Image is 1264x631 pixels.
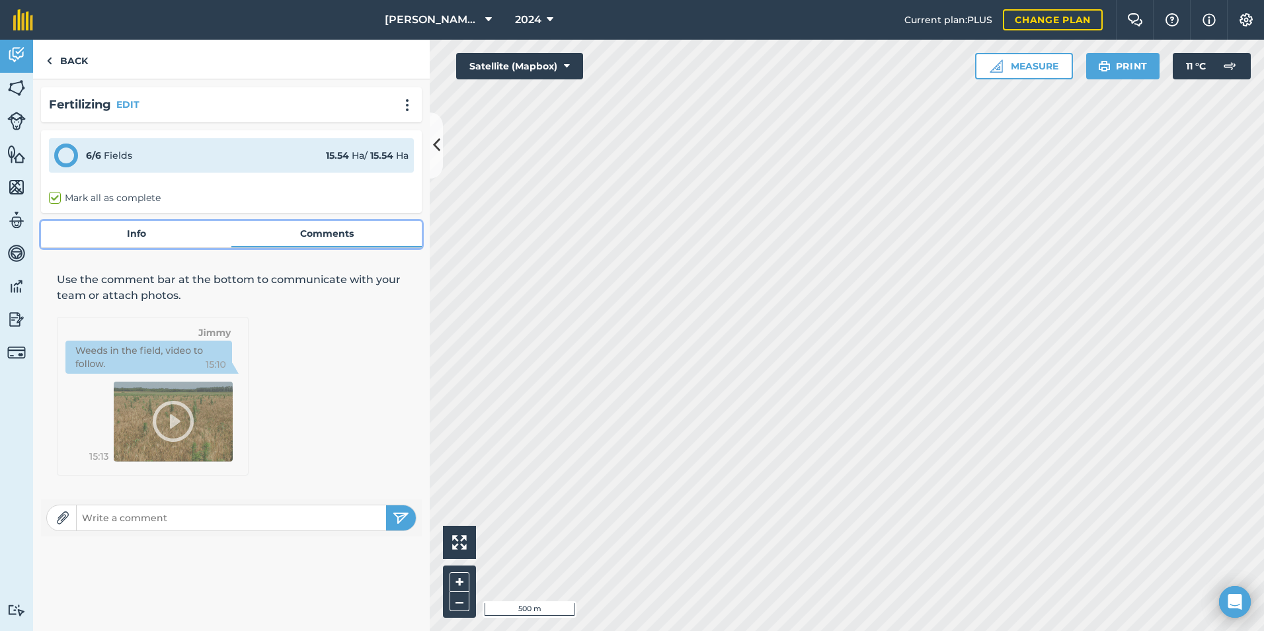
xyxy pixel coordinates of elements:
img: svg+xml;base64,PHN2ZyB4bWxucz0iaHR0cDovL3d3dy53My5vcmcvMjAwMC9zdmciIHdpZHRoPSIyNSIgaGVpZ2h0PSIyNC... [393,510,409,526]
img: svg+xml;base64,PHN2ZyB4bWxucz0iaHR0cDovL3d3dy53My5vcmcvMjAwMC9zdmciIHdpZHRoPSI1NiIgaGVpZ2h0PSI2MC... [7,144,26,164]
img: svg+xml;base64,PHN2ZyB4bWxucz0iaHR0cDovL3d3dy53My5vcmcvMjAwMC9zdmciIHdpZHRoPSI1NiIgaGVpZ2h0PSI2MC... [7,78,26,98]
div: Fields [86,148,132,163]
h2: Fertilizing [49,95,111,114]
input: Write a comment [77,509,386,527]
button: 11 °C [1173,53,1251,79]
div: Ha / Ha [326,148,409,163]
a: Change plan [1003,9,1103,30]
img: fieldmargin Logo [13,9,33,30]
img: svg+xml;base64,PD94bWwgdmVyc2lvbj0iMS4wIiBlbmNvZGluZz0idXRmLTgiPz4KPCEtLSBHZW5lcmF0b3I6IEFkb2JlIE... [7,45,26,65]
strong: 15.54 [326,149,349,161]
img: svg+xml;base64,PHN2ZyB4bWxucz0iaHR0cDovL3d3dy53My5vcmcvMjAwMC9zdmciIHdpZHRoPSIxOSIgaGVpZ2h0PSIyNC... [1098,58,1111,74]
img: svg+xml;base64,PHN2ZyB4bWxucz0iaHR0cDovL3d3dy53My5vcmcvMjAwMC9zdmciIHdpZHRoPSI1NiIgaGVpZ2h0PSI2MC... [7,177,26,197]
a: Comments [231,221,422,246]
img: svg+xml;base64,PD94bWwgdmVyc2lvbj0iMS4wIiBlbmNvZGluZz0idXRmLTgiPz4KPCEtLSBHZW5lcmF0b3I6IEFkb2JlIE... [7,243,26,263]
div: Open Intercom Messenger [1219,586,1251,618]
strong: 15.54 [370,149,393,161]
button: Measure [975,53,1073,79]
label: Mark all as complete [49,191,161,205]
strong: 6 / 6 [86,149,101,161]
img: svg+xml;base64,PHN2ZyB4bWxucz0iaHR0cDovL3d3dy53My5vcmcvMjAwMC9zdmciIHdpZHRoPSIyMCIgaGVpZ2h0PSIyNC... [399,99,415,112]
img: svg+xml;base64,PD94bWwgdmVyc2lvbj0iMS4wIiBlbmNvZGluZz0idXRmLTgiPz4KPCEtLSBHZW5lcmF0b3I6IEFkb2JlIE... [7,310,26,329]
img: Ruler icon [990,60,1003,73]
span: 2024 [515,12,541,28]
img: svg+xml;base64,PHN2ZyB4bWxucz0iaHR0cDovL3d3dy53My5vcmcvMjAwMC9zdmciIHdpZHRoPSIxNyIgaGVpZ2h0PSIxNy... [1203,12,1216,28]
img: A cog icon [1238,13,1254,26]
a: Info [41,221,231,246]
img: svg+xml;base64,PD94bWwgdmVyc2lvbj0iMS4wIiBlbmNvZGluZz0idXRmLTgiPz4KPCEtLSBHZW5lcmF0b3I6IEFkb2JlIE... [7,276,26,296]
p: Use the comment bar at the bottom to communicate with your team or attach photos. [57,272,406,304]
span: Current plan : PLUS [904,13,992,27]
img: svg+xml;base64,PD94bWwgdmVyc2lvbj0iMS4wIiBlbmNvZGluZz0idXRmLTgiPz4KPCEtLSBHZW5lcmF0b3I6IEFkb2JlIE... [7,604,26,616]
span: [PERSON_NAME][GEOGRAPHIC_DATA] [385,12,480,28]
button: + [450,572,469,592]
img: A question mark icon [1164,13,1180,26]
button: – [450,592,469,611]
a: Back [33,40,101,79]
img: Four arrows, one pointing top left, one top right, one bottom right and the last bottom left [452,535,467,550]
button: Print [1086,53,1160,79]
img: svg+xml;base64,PD94bWwgdmVyc2lvbj0iMS4wIiBlbmNvZGluZz0idXRmLTgiPz4KPCEtLSBHZW5lcmF0b3I6IEFkb2JlIE... [7,210,26,230]
button: EDIT [116,97,139,112]
img: svg+xml;base64,PHN2ZyB4bWxucz0iaHR0cDovL3d3dy53My5vcmcvMjAwMC9zdmciIHdpZHRoPSI5IiBoZWlnaHQ9IjI0Ii... [46,53,52,69]
img: Two speech bubbles overlapping with the left bubble in the forefront [1127,13,1143,26]
span: 11 ° C [1186,53,1206,79]
img: svg+xml;base64,PD94bWwgdmVyc2lvbj0iMS4wIiBlbmNvZGluZz0idXRmLTgiPz4KPCEtLSBHZW5lcmF0b3I6IEFkb2JlIE... [1216,53,1243,79]
button: Satellite (Mapbox) [456,53,583,79]
img: Paperclip icon [56,511,69,525]
img: svg+xml;base64,PD94bWwgdmVyc2lvbj0iMS4wIiBlbmNvZGluZz0idXRmLTgiPz4KPCEtLSBHZW5lcmF0b3I6IEFkb2JlIE... [7,343,26,362]
img: svg+xml;base64,PD94bWwgdmVyc2lvbj0iMS4wIiBlbmNvZGluZz0idXRmLTgiPz4KPCEtLSBHZW5lcmF0b3I6IEFkb2JlIE... [7,112,26,130]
